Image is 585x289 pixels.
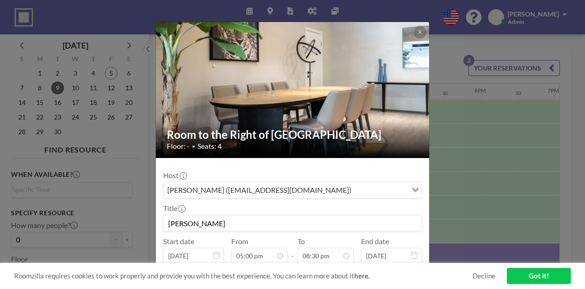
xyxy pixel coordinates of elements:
a: Got it! [507,268,571,284]
input: (No title) [164,215,421,231]
a: here. [354,272,370,280]
span: Seats: 4 [197,142,222,151]
label: Host [163,171,186,180]
label: From [231,237,248,246]
input: Search for option [354,184,406,196]
label: Title [163,204,185,213]
a: Decline [473,272,495,280]
span: • [192,143,195,150]
label: End date [361,237,389,246]
div: Search for option [164,182,421,198]
span: [PERSON_NAME] ([EMAIL_ADDRESS][DOMAIN_NAME]) [165,184,353,196]
span: - [291,240,294,260]
label: Start date [163,237,194,246]
h2: Room to the Right of [GEOGRAPHIC_DATA] [167,128,419,142]
span: Roomzilla requires cookies to work properly and provide you with the best experience. You can lea... [14,272,473,280]
label: To [298,237,305,246]
span: Floor: - [167,142,190,151]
